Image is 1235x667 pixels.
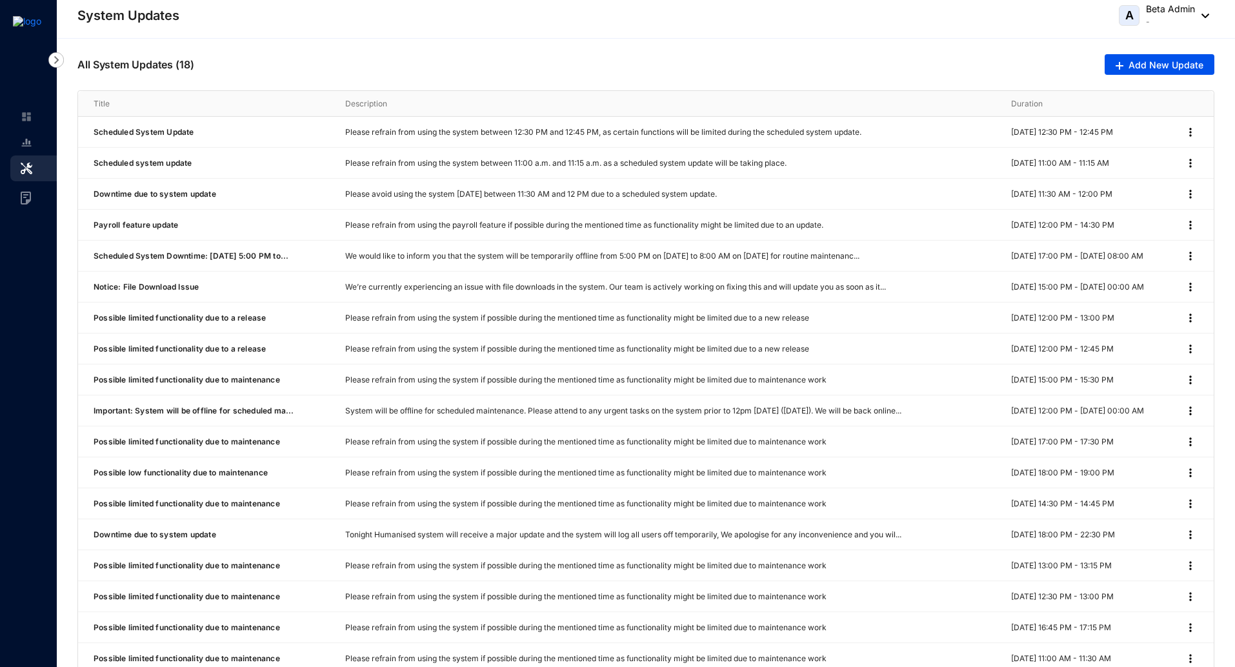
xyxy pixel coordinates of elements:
[1011,126,1169,139] p: [DATE] 12:30 PM - 12:45 PM
[345,653,827,663] span: Please refrain from using the system if possible during the mentioned time as functionality might...
[1184,528,1197,541] img: more.27664ee4a8faa814348e188645a3c1fc.svg
[10,130,41,155] li: Reports
[1184,652,1197,665] img: more.27664ee4a8faa814348e188645a3c1fc.svg
[1011,652,1169,665] p: [DATE] 11:00 AM - 11:30 AM
[345,499,827,508] span: Please refrain from using the system if possible during the mentioned time as functionality might...
[1184,466,1197,479] img: more.27664ee4a8faa814348e188645a3c1fc.svg
[1184,373,1197,386] img: more.27664ee4a8faa814348e188645a3c1fc.svg
[94,158,192,168] span: Scheduled system update
[1011,157,1169,170] p: [DATE] 11:00 AM - 11:15 AM
[1011,559,1169,572] p: [DATE] 13:00 PM - 13:15 PM
[94,561,280,570] span: Possible limited functionality due to maintenance
[345,313,809,323] span: Please refrain from using the system if possible during the mentioned time as functionality might...
[345,251,859,261] span: We would like to inform you that the system will be temporarily offline from 5:00 PM on [DATE] to...
[1195,14,1209,18] img: dropdown-black.8e83cc76930a90b1a4fdb6d089b7bf3a.svg
[345,468,827,477] span: Please refrain from using the system if possible during the mentioned time as functionality might...
[1011,281,1169,294] p: [DATE] 15:00 PM - [DATE] 00:00 AM
[1184,157,1197,170] img: more.27664ee4a8faa814348e188645a3c1fc.svg
[1184,435,1197,448] img: more.27664ee4a8faa814348e188645a3c1fc.svg
[1184,343,1197,355] img: more.27664ee4a8faa814348e188645a3c1fc.svg
[1184,219,1197,232] img: more.27664ee4a8faa814348e188645a3c1fc.svg
[21,137,32,148] img: report-unselected.e6a6b4230fc7da01f883.svg
[345,189,717,199] span: Please avoid using the system [DATE] between 11:30 AM and 12 PM due to a scheduled system update.
[94,251,288,261] span: Scheduled System Downtime: [DATE] 5:00 PM to...
[1184,250,1197,263] img: more.27664ee4a8faa814348e188645a3c1fc.svg
[345,282,886,292] span: We’re currently experiencing an issue with file downloads in the system. Our team is actively wor...
[94,189,216,199] span: Downtime due to system update
[1146,15,1195,28] p: -
[1011,435,1169,448] p: [DATE] 17:00 PM - 17:30 PM
[345,406,901,415] span: System will be offline for scheduled maintenance. Please attend to any urgent tasks on the system...
[345,344,809,353] span: Please refrain from using the system if possible during the mentioned time as functionality might...
[345,561,827,570] span: Please refrain from using the system if possible during the mentioned time as functionality might...
[1184,312,1197,324] img: more.27664ee4a8faa814348e188645a3c1fc.svg
[345,158,787,168] span: Please refrain from using the system between 11:00 a.m. and 11:15 a.m. as a scheduled system upda...
[94,344,266,353] span: Possible limited functionality due to a release
[21,163,32,174] img: system-update.84bd0911a8f9c6bdd84d.svg
[94,313,266,323] span: Possible limited functionality due to a release
[1184,404,1197,417] img: more.27664ee4a8faa814348e188645a3c1fc.svg
[77,6,179,25] p: System Updates
[1125,10,1134,21] span: A
[94,127,194,137] span: Scheduled System Update
[77,57,194,72] p: All System Updates ( 18 )
[94,499,280,508] span: Possible limited functionality due to maintenance
[1146,3,1195,15] p: Beta Admin
[1011,343,1169,355] p: [DATE] 12:00 PM - 12:45 PM
[1011,219,1169,232] p: [DATE] 12:00 PM - 14:30 PM
[1011,188,1169,201] p: [DATE] 11:30 AM - 12:00 PM
[10,155,65,181] li: System Updates
[1184,559,1197,572] img: more.27664ee4a8faa814348e188645a3c1fc.svg
[345,437,827,446] span: Please refrain from using the system if possible during the mentioned time as functionality might...
[1011,497,1169,510] p: [DATE] 14:30 PM - 14:45 PM
[94,220,178,230] span: Payroll feature update
[345,220,823,230] span: Please refrain from using the payroll feature if possible during the mentioned time as functional...
[1011,250,1169,263] p: [DATE] 17:00 PM - [DATE] 08:00 AM
[330,91,996,117] th: Description
[94,375,280,384] span: Possible limited functionality due to maintenance
[1011,466,1169,479] p: [DATE] 18:00 PM - 19:00 PM
[1011,621,1169,634] p: [DATE] 16:45 PM - 17:15 PM
[94,406,294,415] span: Important: System will be offline for scheduled ma...
[1011,373,1169,386] p: [DATE] 15:00 PM - 15:30 PM
[94,592,280,601] span: Possible limited functionality due to maintenance
[1184,188,1197,201] img: more.27664ee4a8faa814348e188645a3c1fc.svg
[94,530,216,539] span: Downtime due to system update
[1129,59,1203,72] span: Add New Update
[48,52,64,68] img: nav-icon-right.af6afadce00d159da59955279c43614e.svg
[1184,497,1197,510] img: more.27664ee4a8faa814348e188645a3c1fc.svg
[1105,54,1214,75] button: Add New Update
[345,127,861,137] span: Please refrain from using the system between 12:30 PM and 12:45 PM, as certain functions will be ...
[10,104,41,130] li: Super Admin
[1184,621,1197,634] img: more.27664ee4a8faa814348e188645a3c1fc.svg
[345,592,827,601] span: Please refrain from using the system if possible during the mentioned time as functionality might...
[13,16,41,26] img: logo
[94,282,199,292] span: Notice: File Download Issue
[1011,312,1169,324] p: [DATE] 12:00 PM - 13:00 PM
[94,622,280,632] span: Possible limited functionality due to maintenance
[996,91,1169,117] th: Duration
[94,468,268,477] span: Possible low functionality due to maintenance
[78,91,330,117] th: Title
[1011,404,1169,417] p: [DATE] 12:00 PM - [DATE] 00:00 AM
[345,530,901,539] span: Tonight Humanised system will receive a major update and the system will log all users off tempor...
[21,111,32,123] img: home-unselected.a29eae3204392db15eaf.svg
[345,375,827,384] span: Please refrain from using the system if possible during the mentioned time as functionality might...
[94,653,280,663] span: Possible limited functionality due to maintenance
[345,622,827,632] span: Please refrain from using the system if possible during the mentioned time as functionality might...
[1184,126,1197,139] img: more.27664ee4a8faa814348e188645a3c1fc.svg
[1116,62,1123,70] img: plus-white.7e07c6ac53a58cfa577907f95fa16516.svg
[1184,590,1197,603] img: more.27664ee4a8faa814348e188645a3c1fc.svg
[1011,590,1169,603] p: [DATE] 12:30 PM - 13:00 PM
[1011,528,1169,541] p: [DATE] 18:00 PM - 22:30 PM
[1184,281,1197,294] img: more.27664ee4a8faa814348e188645a3c1fc.svg
[94,437,280,446] span: Possible limited functionality due to maintenance
[21,192,31,204] img: invoices-unselected.35f5568a6b49964eda22.svg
